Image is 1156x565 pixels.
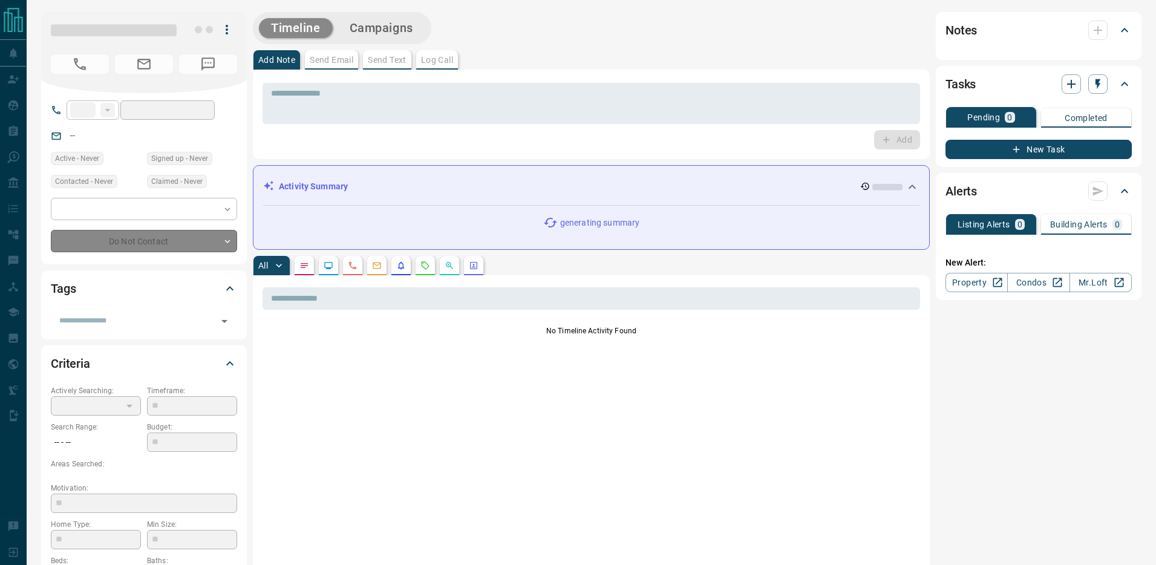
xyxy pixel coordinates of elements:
p: 0 [1017,220,1022,229]
button: Campaigns [338,18,425,38]
p: Add Note [258,56,295,64]
svg: Lead Browsing Activity [324,261,333,270]
p: Completed [1065,114,1108,122]
span: Contacted - Never [55,175,113,188]
div: Do Not Contact [51,230,237,252]
p: -- - -- [51,433,141,452]
h2: Tags [51,279,76,298]
p: Areas Searched: [51,459,237,469]
svg: Opportunities [445,261,454,270]
h2: Criteria [51,354,90,373]
a: -- [70,131,75,140]
h2: Tasks [945,74,976,94]
span: Signed up - Never [151,152,208,165]
p: Actively Searching: [51,385,141,396]
span: Active - Never [55,152,99,165]
div: Tasks [945,70,1132,99]
div: Alerts [945,177,1132,206]
svg: Requests [420,261,430,270]
div: Tags [51,274,237,303]
p: Motivation: [51,483,237,494]
button: Open [216,313,233,330]
h2: Notes [945,21,977,40]
a: Condos [1007,273,1069,292]
span: No Number [179,54,237,74]
span: Claimed - Never [151,175,203,188]
button: Timeline [259,18,333,38]
p: Listing Alerts [958,220,1010,229]
p: All [258,261,268,270]
svg: Emails [372,261,382,270]
p: Min Size: [147,519,237,530]
a: Mr.Loft [1069,273,1132,292]
p: generating summary [560,217,639,229]
a: Property [945,273,1008,292]
span: No Email [115,54,173,74]
svg: Agent Actions [469,261,478,270]
p: 0 [1115,220,1120,229]
button: New Task [945,140,1132,159]
p: 0 [1007,113,1012,122]
h2: Alerts [945,181,977,201]
svg: Listing Alerts [396,261,406,270]
p: Pending [967,113,1000,122]
span: No Number [51,54,109,74]
div: Criteria [51,349,237,378]
svg: Calls [348,261,358,270]
p: Timeframe: [147,385,237,396]
p: Activity Summary [279,180,348,193]
p: Building Alerts [1050,220,1108,229]
p: New Alert: [945,256,1132,269]
p: Search Range: [51,422,141,433]
div: Activity Summary [263,175,919,198]
p: Budget: [147,422,237,433]
svg: Notes [299,261,309,270]
p: No Timeline Activity Found [263,325,920,336]
div: Notes [945,16,1132,45]
p: Home Type: [51,519,141,530]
